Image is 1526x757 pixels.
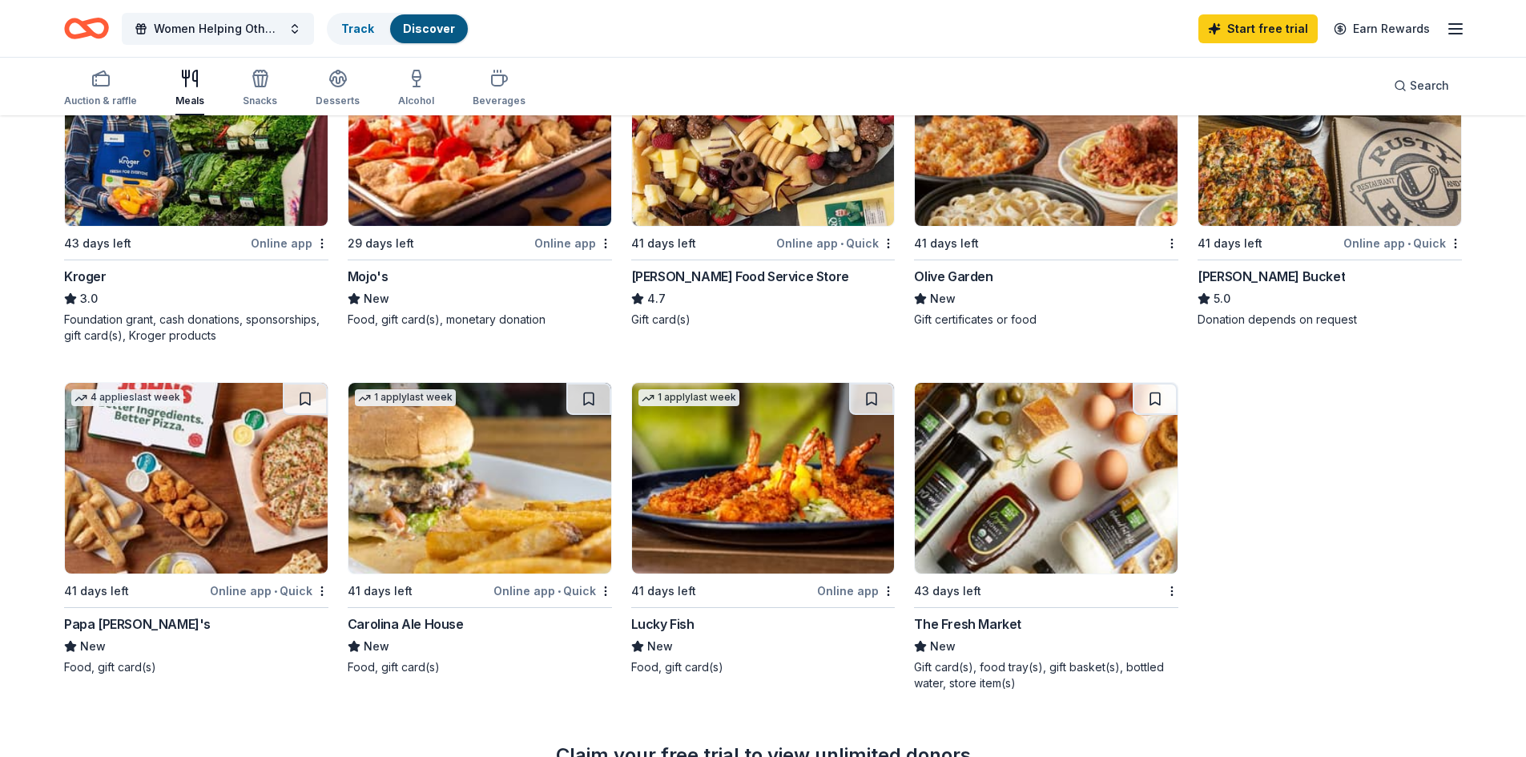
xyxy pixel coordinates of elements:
[1410,76,1449,95] span: Search
[1343,233,1462,253] div: Online app Quick
[65,383,328,574] img: Image for Papa John's
[243,95,277,107] div: Snacks
[64,614,211,634] div: Papa [PERSON_NAME]'s
[348,34,612,328] a: Image for Mojo'sLocal29 days leftOnline appMojo'sNewFood, gift card(s), monetary donation
[64,659,328,675] div: Food, gift card(s)
[274,585,277,598] span: •
[914,659,1178,691] div: Gift card(s), food tray(s), gift basket(s), bottled water, store item(s)
[473,95,525,107] div: Beverages
[631,614,695,634] div: Lucky Fish
[534,233,612,253] div: Online app
[473,62,525,115] button: Beverages
[1324,14,1439,43] a: Earn Rewards
[817,581,895,601] div: Online app
[64,10,109,47] a: Home
[631,659,896,675] div: Food, gift card(s)
[632,35,895,226] img: Image for Gordon Food Service Store
[558,585,561,598] span: •
[930,289,956,308] span: New
[631,267,849,286] div: [PERSON_NAME] Food Service Store
[631,582,696,601] div: 41 days left
[638,389,739,406] div: 1 apply last week
[398,95,434,107] div: Alcohol
[80,289,98,308] span: 3.0
[398,62,434,115] button: Alcohol
[1214,289,1230,308] span: 5.0
[65,35,328,226] img: Image for Kroger
[914,614,1021,634] div: The Fresh Market
[647,289,666,308] span: 4.7
[631,34,896,328] a: Image for Gordon Food Service Store1 applylast week41 days leftOnline app•Quick[PERSON_NAME] Food...
[341,22,374,35] a: Track
[915,35,1178,226] img: Image for Olive Garden
[348,312,612,328] div: Food, gift card(s), monetary donation
[80,637,106,656] span: New
[251,233,328,253] div: Online app
[914,312,1178,328] div: Gift certificates or food
[64,95,137,107] div: Auction & raffle
[493,581,612,601] div: Online app Quick
[1198,312,1462,328] div: Donation depends on request
[631,234,696,253] div: 41 days left
[1407,237,1411,250] span: •
[1198,14,1318,43] a: Start free trial
[64,582,129,601] div: 41 days left
[348,382,612,675] a: Image for Carolina Ale House1 applylast week41 days leftOnline app•QuickCarolina Ale HouseNewFood...
[914,582,981,601] div: 43 days left
[632,383,895,574] img: Image for Lucky Fish
[1198,35,1461,226] img: Image for Rusty Bucket
[914,234,979,253] div: 41 days left
[175,62,204,115] button: Meals
[403,22,455,35] a: Discover
[175,95,204,107] div: Meals
[348,659,612,675] div: Food, gift card(s)
[914,382,1178,691] a: Image for The Fresh Market43 days leftThe Fresh MarketNewGift card(s), food tray(s), gift basket(...
[776,233,895,253] div: Online app Quick
[316,62,360,115] button: Desserts
[840,237,844,250] span: •
[348,582,413,601] div: 41 days left
[914,267,993,286] div: Olive Garden
[154,19,282,38] span: Women Helping Others [PERSON_NAME]
[355,389,456,406] div: 1 apply last week
[64,312,328,344] div: Foundation grant, cash donations, sponsorships, gift card(s), Kroger products
[64,267,107,286] div: Kroger
[1198,34,1462,328] a: Image for Rusty Bucket41 days leftOnline app•Quick[PERSON_NAME] Bucket5.0Donation depends on request
[364,637,389,656] span: New
[348,383,611,574] img: Image for Carolina Ale House
[122,13,314,45] button: Women Helping Others [PERSON_NAME]
[1198,234,1262,253] div: 41 days left
[348,614,464,634] div: Carolina Ale House
[631,312,896,328] div: Gift card(s)
[64,34,328,344] a: Image for Kroger1 applylast week43 days leftOnline appKroger3.0Foundation grant, cash donations, ...
[647,637,673,656] span: New
[631,382,896,675] a: Image for Lucky Fish1 applylast week41 days leftOnline appLucky FishNewFood, gift card(s)
[64,62,137,115] button: Auction & raffle
[64,382,328,675] a: Image for Papa John's4 applieslast week41 days leftOnline app•QuickPapa [PERSON_NAME]'sNewFood, g...
[914,34,1178,328] a: Image for Olive Garden1 applylast week41 days leftOlive GardenNewGift certificates or food
[348,35,611,226] img: Image for Mojo's
[243,62,277,115] button: Snacks
[64,234,131,253] div: 43 days left
[930,637,956,656] span: New
[915,383,1178,574] img: Image for The Fresh Market
[71,389,183,406] div: 4 applies last week
[316,95,360,107] div: Desserts
[210,581,328,601] div: Online app Quick
[348,267,389,286] div: Mojo's
[348,234,414,253] div: 29 days left
[1198,267,1345,286] div: [PERSON_NAME] Bucket
[1381,70,1462,102] button: Search
[364,289,389,308] span: New
[327,13,469,45] button: TrackDiscover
